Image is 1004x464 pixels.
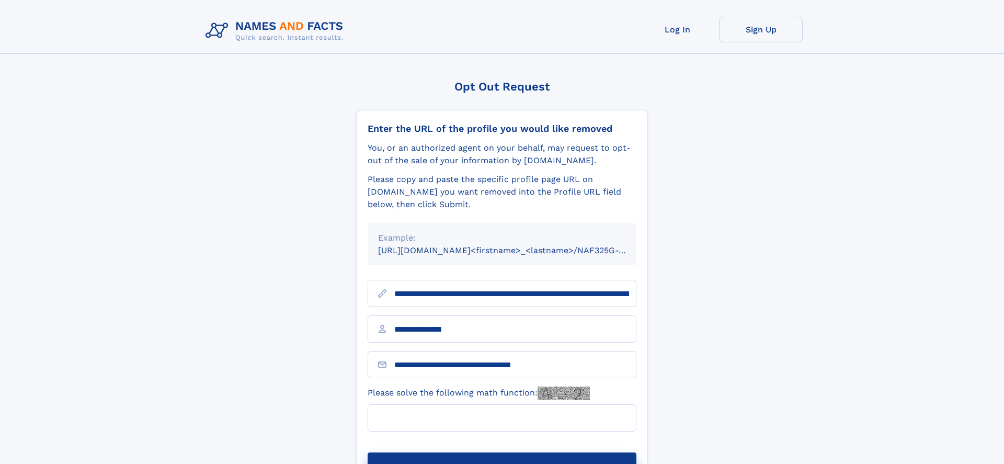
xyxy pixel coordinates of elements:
[368,387,590,400] label: Please solve the following math function:
[368,173,636,211] div: Please copy and paste the specific profile page URL on [DOMAIN_NAME] you want removed into the Pr...
[357,80,647,93] div: Opt Out Request
[368,123,636,134] div: Enter the URL of the profile you would like removed
[378,245,656,255] small: [URL][DOMAIN_NAME]<firstname>_<lastname>/NAF325G-xxxxxxxx
[378,232,626,244] div: Example:
[368,142,636,167] div: You, or an authorized agent on your behalf, may request to opt-out of the sale of your informatio...
[719,17,803,42] a: Sign Up
[635,17,719,42] a: Log In
[201,17,352,45] img: Logo Names and Facts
